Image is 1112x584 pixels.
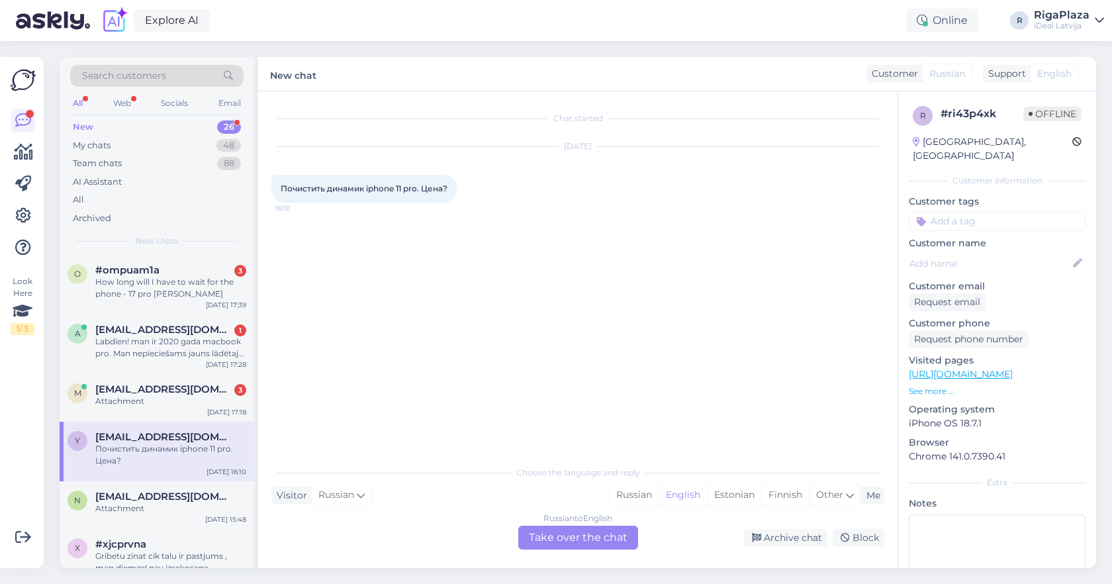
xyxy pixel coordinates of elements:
div: Socials [158,95,191,112]
span: a [75,328,81,338]
p: Customer phone [909,316,1086,330]
div: Labdien! man ir 2020 gada macbook pro. Man nepieciešams jauns lādētajs ar visu adapteri. Vai vara... [95,336,246,360]
p: Notes [909,497,1086,511]
span: o [74,269,81,279]
span: y [75,436,80,446]
div: Customer information [909,175,1086,187]
div: Online [906,9,978,32]
span: marlochka35@gmail.com [95,383,233,395]
span: New chats [136,235,178,247]
div: [DATE] 17:18 [207,407,246,417]
p: Customer name [909,236,1086,250]
div: Gribetu zinat cik talu ir pastjums , man diemzel nav izsekosana pasautijumam pieejama- PO: 200008... [95,550,246,574]
div: Почистить динамик iphone 11 pro. Цена? [95,443,246,467]
span: Russian [929,67,965,81]
div: Look Here [11,275,34,335]
span: Search customers [82,69,166,83]
div: AI Assistant [73,175,122,189]
input: Add a tag [909,211,1086,231]
div: 88 [217,157,241,170]
div: 3 [234,384,246,396]
div: Request email [909,293,986,311]
p: Chrome 141.0.7390.41 [909,450,1086,463]
div: [DATE] 16:10 [207,467,246,477]
p: Browser [909,436,1086,450]
div: Visitor [271,489,307,503]
span: m [74,388,81,398]
div: Request phone number [909,330,1029,348]
a: Explore AI [134,9,210,32]
span: nikizzz16@gmail.com [95,491,233,503]
div: 48 [216,139,241,152]
p: Visited pages [909,354,1086,367]
div: [GEOGRAPHIC_DATA], [GEOGRAPHIC_DATA] [913,135,1072,163]
div: Archived [73,212,111,225]
span: #xjcprvna [95,538,146,550]
label: New chat [270,65,316,83]
div: Extra [909,477,1086,489]
div: Support [983,67,1026,81]
div: All [73,193,84,207]
p: Customer email [909,279,1086,293]
p: Operating system [909,403,1086,416]
div: 1 [234,324,246,336]
a: [URL][DOMAIN_NAME] [909,368,1013,380]
span: your.nulja@gmail.com [95,431,233,443]
div: Russian to English [543,512,612,524]
div: Choose the language and reply [271,467,884,479]
div: Estonian [707,485,761,505]
div: Me [861,489,880,503]
div: Block [833,529,884,547]
p: iPhone OS 18.7.1 [909,416,1086,430]
div: 26 [217,121,241,134]
span: Offline [1023,107,1082,121]
div: Archive chat [744,529,827,547]
div: # ri43p4xk [941,106,1023,122]
div: R [1010,11,1029,30]
span: agate.prozorovica@gmail.com [95,324,233,336]
span: 16:10 [275,203,325,213]
div: Customer [866,67,918,81]
input: Add name [909,256,1070,271]
div: How long will I have to wait for the phone - 17 pro [PERSON_NAME] [95,276,246,300]
span: x [75,543,80,553]
div: My chats [73,139,111,152]
p: Customer tags [909,195,1086,209]
div: [DATE] [271,140,884,152]
div: Web [111,95,134,112]
div: Attachment [95,395,246,407]
div: New [73,121,93,134]
div: 3 [234,265,246,277]
span: Russian [318,488,354,503]
div: Email [216,95,244,112]
div: All [70,95,85,112]
div: English [659,485,707,505]
div: iDeal Latvija [1034,21,1089,31]
a: RigaPlazaiDeal Latvija [1034,10,1104,31]
span: Other [816,489,843,501]
img: explore-ai [101,7,128,34]
span: Почистить динамик iphone 11 pro. Цена? [281,183,447,193]
span: n [74,495,81,505]
span: English [1037,67,1072,81]
div: [DATE] 15:48 [205,514,246,524]
div: Finnish [761,485,809,505]
div: Chat started [271,113,884,124]
img: Askly Logo [11,68,36,93]
span: #ompuam1a [95,264,160,276]
p: See more ... [909,385,1086,397]
div: Attachment [95,503,246,514]
span: r [920,111,926,121]
div: [DATE] 17:28 [206,360,246,369]
div: Russian [610,485,659,505]
div: 1 / 3 [11,323,34,335]
div: [DATE] 17:39 [206,300,246,310]
div: Team chats [73,157,122,170]
div: RigaPlaza [1034,10,1089,21]
div: Take over the chat [518,526,638,550]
